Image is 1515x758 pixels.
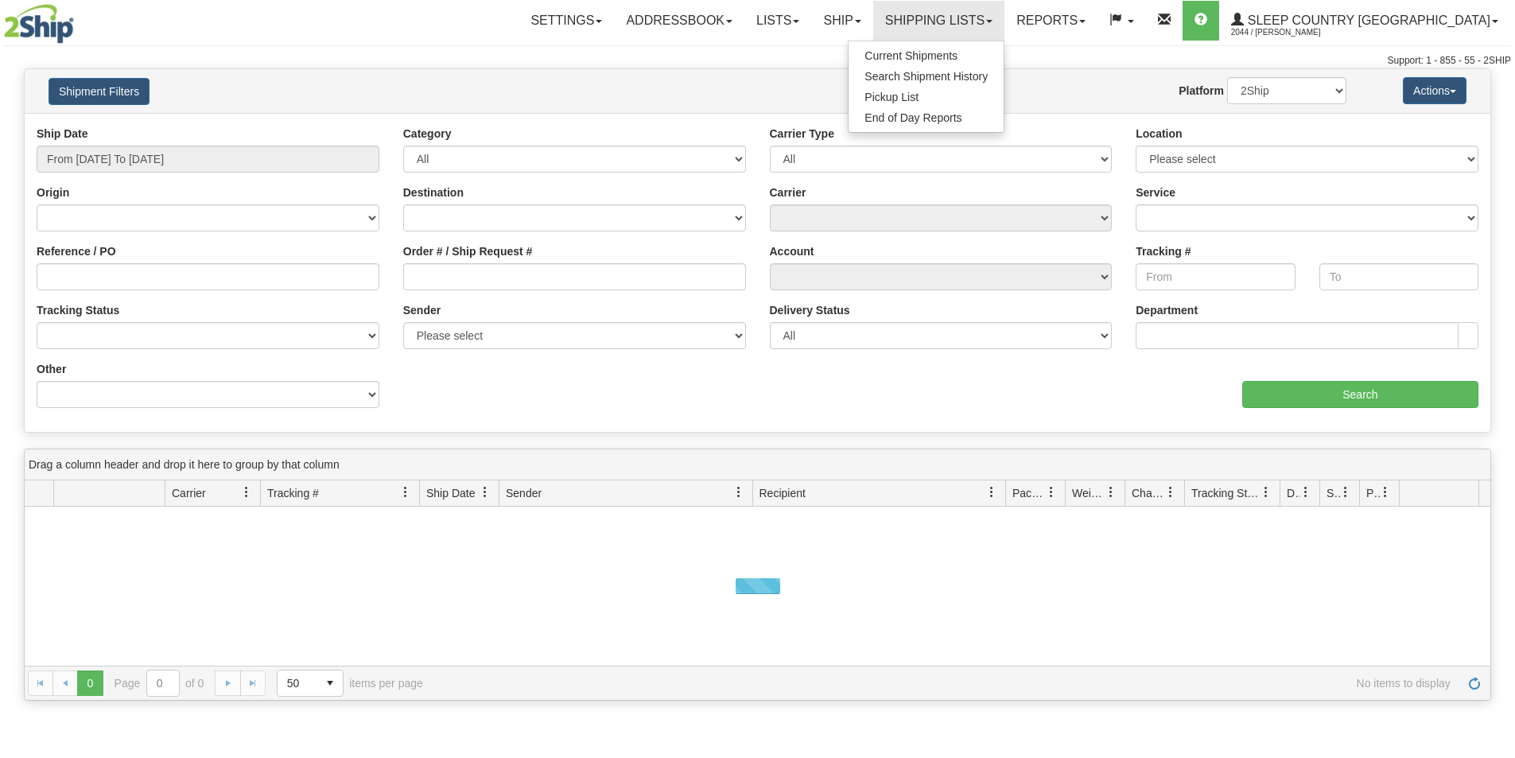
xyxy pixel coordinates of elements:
span: No items to display [445,677,1451,690]
label: Tracking Status [37,302,119,318]
span: Charge [1132,485,1165,501]
a: Packages filter column settings [1038,479,1065,506]
a: Recipient filter column settings [978,479,1005,506]
a: Weight filter column settings [1097,479,1125,506]
span: Delivery Status [1287,485,1300,501]
button: Shipment Filters [49,78,150,105]
label: Delivery Status [770,302,850,318]
label: Destination [403,185,464,200]
a: Ship Date filter column settings [472,479,499,506]
label: Ship Date [37,126,88,142]
span: Search Shipment History [864,70,988,83]
a: Carrier filter column settings [233,479,260,506]
label: Carrier [770,185,806,200]
span: Shipment Issues [1327,485,1340,501]
a: Current Shipments [849,45,1004,66]
label: Sender [403,302,441,318]
span: Ship Date [426,485,475,501]
label: Account [770,243,814,259]
span: End of Day Reports [864,111,961,124]
label: Category [403,126,452,142]
span: Page sizes drop down [277,670,344,697]
span: Packages [1012,485,1046,501]
span: Weight [1072,485,1105,501]
a: Sender filter column settings [725,479,752,506]
label: Origin [37,185,69,200]
span: Sender [506,485,542,501]
label: Reference / PO [37,243,116,259]
span: Recipient [759,485,806,501]
a: Refresh [1462,671,1487,696]
label: Department [1136,302,1198,318]
iframe: chat widget [1478,297,1513,460]
a: Ship [811,1,872,41]
span: 50 [287,675,308,691]
div: grid grouping header [25,449,1490,480]
input: Search [1242,381,1478,408]
span: Current Shipments [864,49,958,62]
span: Tracking # [267,485,319,501]
a: Tracking # filter column settings [392,479,419,506]
span: Pickup Status [1366,485,1380,501]
a: Shipment Issues filter column settings [1332,479,1359,506]
span: Carrier [172,485,206,501]
a: End of Day Reports [849,107,1004,128]
label: Order # / Ship Request # [403,243,533,259]
span: Sleep Country [GEOGRAPHIC_DATA] [1244,14,1490,27]
a: Search Shipment History [849,66,1004,87]
label: Tracking # [1136,243,1191,259]
span: 2044 / [PERSON_NAME] [1231,25,1350,41]
a: Pickup List [849,87,1004,107]
span: Pickup List [864,91,919,103]
a: Settings [519,1,614,41]
label: Other [37,361,66,377]
a: Addressbook [614,1,744,41]
label: Platform [1179,83,1224,99]
a: Sleep Country [GEOGRAPHIC_DATA] 2044 / [PERSON_NAME] [1219,1,1510,41]
label: Location [1136,126,1182,142]
input: To [1319,263,1478,290]
span: items per page [277,670,423,697]
div: Support: 1 - 855 - 55 - 2SHIP [4,54,1511,68]
a: Pickup Status filter column settings [1372,479,1399,506]
span: Page 0 [77,671,103,696]
a: Lists [744,1,811,41]
a: Tracking Status filter column settings [1253,479,1280,506]
img: logo2044.jpg [4,4,74,44]
button: Actions [1403,77,1466,104]
a: Delivery Status filter column settings [1292,479,1319,506]
span: select [317,671,343,696]
label: Service [1136,185,1175,200]
a: Charge filter column settings [1157,479,1184,506]
span: Tracking Status [1191,485,1261,501]
span: Page of 0 [115,670,204,697]
input: From [1136,263,1295,290]
label: Carrier Type [770,126,834,142]
a: Shipping lists [873,1,1004,41]
a: Reports [1004,1,1097,41]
